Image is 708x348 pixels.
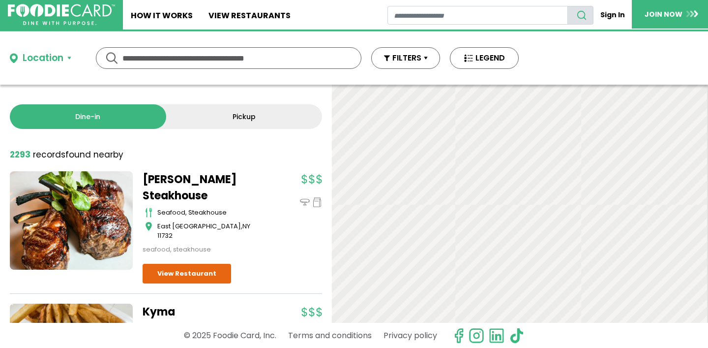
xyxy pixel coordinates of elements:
[509,328,525,344] img: tiktok.svg
[33,149,65,160] span: records
[143,171,265,204] a: [PERSON_NAME] Steakhouse
[242,221,250,231] span: NY
[157,208,265,218] div: seafood, steakhouse
[387,6,568,25] input: restaurant search
[450,47,519,69] button: LEGEND
[143,245,265,254] div: seafood, steakhouse
[10,149,30,160] strong: 2293
[143,304,265,320] a: Kyma
[300,197,310,207] img: dinein_icon.svg
[10,104,166,129] a: Dine-in
[145,208,152,218] img: cutlery_icon.svg
[143,264,231,284] a: View Restaurant
[489,328,504,344] img: linkedin.svg
[371,47,440,69] button: FILTERS
[10,51,71,65] button: Location
[288,327,372,344] a: Terms and conditions
[166,104,323,129] a: Pickup
[593,6,632,24] a: Sign In
[567,6,593,25] button: search
[157,231,173,240] span: 11732
[157,221,241,231] span: East [GEOGRAPHIC_DATA]
[145,221,152,231] img: map_icon.svg
[451,328,467,344] svg: check us out on facebook
[157,221,265,241] div: ,
[312,197,322,207] img: pickup_icon.svg
[8,4,115,26] img: FoodieCard; Eat, Drink, Save, Donate
[184,327,276,344] p: © 2025 Foodie Card, Inc.
[383,327,437,344] a: Privacy policy
[10,149,123,161] div: found nearby
[23,51,63,65] div: Location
